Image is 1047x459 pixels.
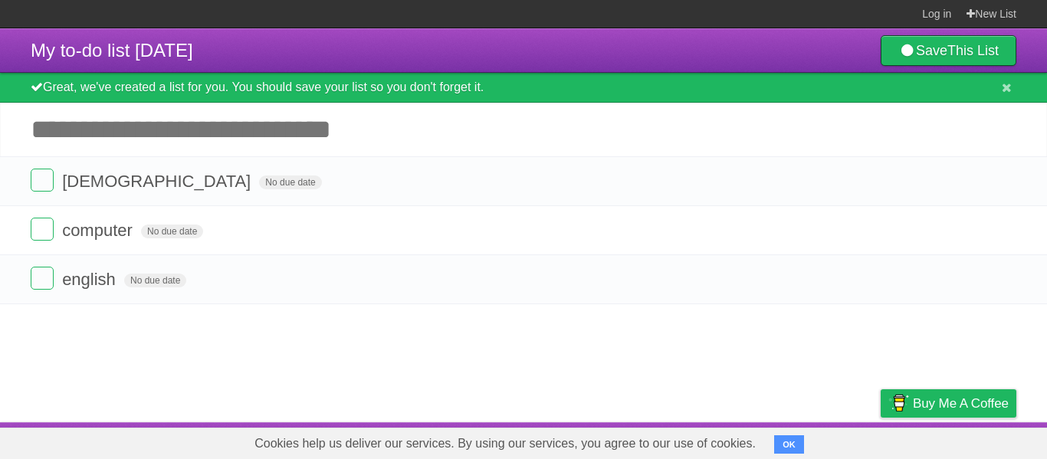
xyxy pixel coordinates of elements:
[62,172,254,191] span: [DEMOGRAPHIC_DATA]
[31,40,193,61] span: My to-do list [DATE]
[947,43,999,58] b: This List
[913,390,1009,417] span: Buy me a coffee
[239,428,771,459] span: Cookies help us deliver our services. By using our services, you agree to our use of cookies.
[861,426,901,455] a: Privacy
[141,225,203,238] span: No due date
[31,169,54,192] label: Done
[677,426,709,455] a: About
[888,390,909,416] img: Buy me a coffee
[259,175,321,189] span: No due date
[31,267,54,290] label: Done
[881,35,1016,66] a: SaveThis List
[920,426,1016,455] a: Suggest a feature
[31,218,54,241] label: Done
[809,426,842,455] a: Terms
[727,426,789,455] a: Developers
[62,221,136,240] span: computer
[62,270,120,289] span: english
[124,274,186,287] span: No due date
[774,435,804,454] button: OK
[881,389,1016,418] a: Buy me a coffee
